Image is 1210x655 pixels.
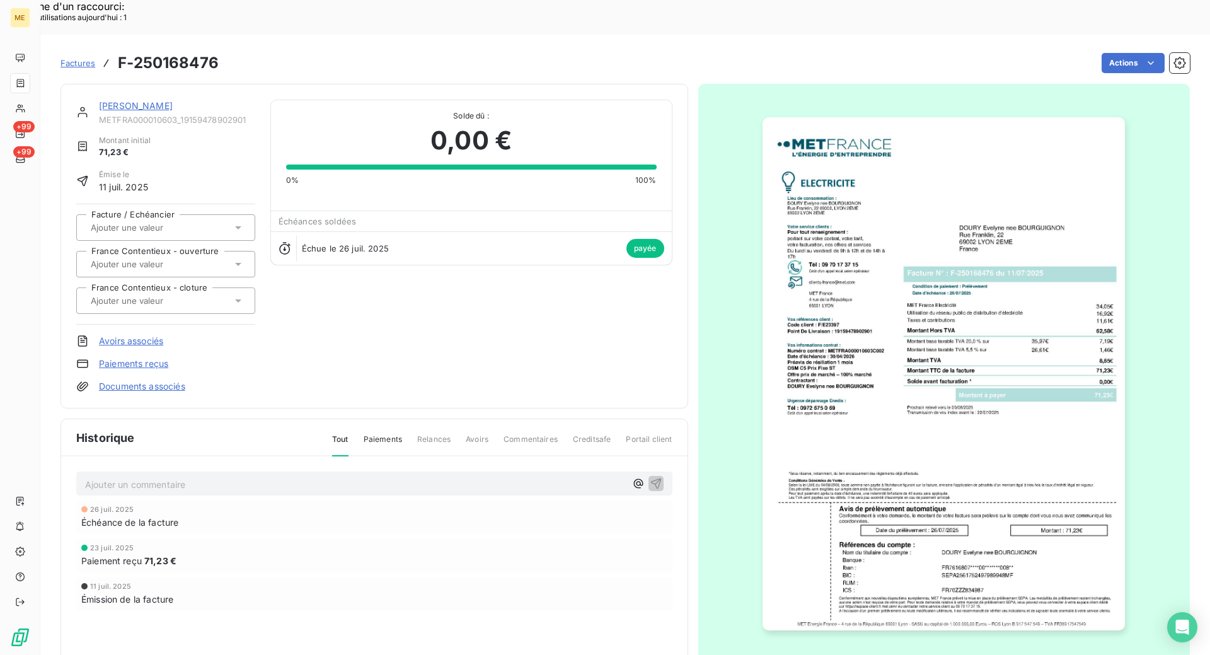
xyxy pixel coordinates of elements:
[573,434,611,455] span: Creditsafe
[279,216,357,226] span: Échéances soldées
[60,57,95,69] a: Factures
[76,429,135,446] span: Historique
[99,335,163,347] a: Avoirs associés
[90,506,134,513] span: 26 juil. 2025
[13,121,35,132] span: +99
[99,115,255,125] span: METFRA000010603_19159478902901
[144,554,176,567] span: 71,23 €
[1102,53,1165,73] button: Actions
[99,380,185,393] a: Documents associés
[364,434,402,455] span: Paiements
[81,593,173,606] span: Émission de la facture
[10,149,30,169] a: +99
[10,124,30,144] a: +99
[286,110,657,122] span: Solde dû :
[81,554,142,567] span: Paiement reçu
[99,146,151,159] span: 71,23 €
[99,100,173,111] a: [PERSON_NAME]
[99,169,148,180] span: Émise le
[763,117,1125,630] img: invoice_thumbnail
[504,434,558,455] span: Commentaires
[1167,612,1197,642] div: Open Intercom Messenger
[635,175,657,186] span: 100%
[99,180,148,194] span: 11 juil. 2025
[81,516,178,529] span: Échéance de la facture
[430,122,512,159] span: 0,00 €
[13,146,35,158] span: +99
[90,583,131,590] span: 11 juil. 2025
[332,434,349,456] span: Tout
[302,243,389,253] span: Échue le 26 juil. 2025
[10,627,30,647] img: Logo LeanPay
[626,239,664,258] span: payée
[99,135,151,146] span: Montant initial
[89,295,216,306] input: Ajouter une valeur
[90,544,134,552] span: 23 juil. 2025
[417,434,451,455] span: Relances
[89,258,216,270] input: Ajouter une valeur
[89,222,216,233] input: Ajouter une valeur
[60,58,95,68] span: Factures
[99,357,168,370] a: Paiements reçus
[466,434,488,455] span: Avoirs
[626,434,672,455] span: Portail client
[118,52,219,74] h3: F-250168476
[286,175,299,186] span: 0%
